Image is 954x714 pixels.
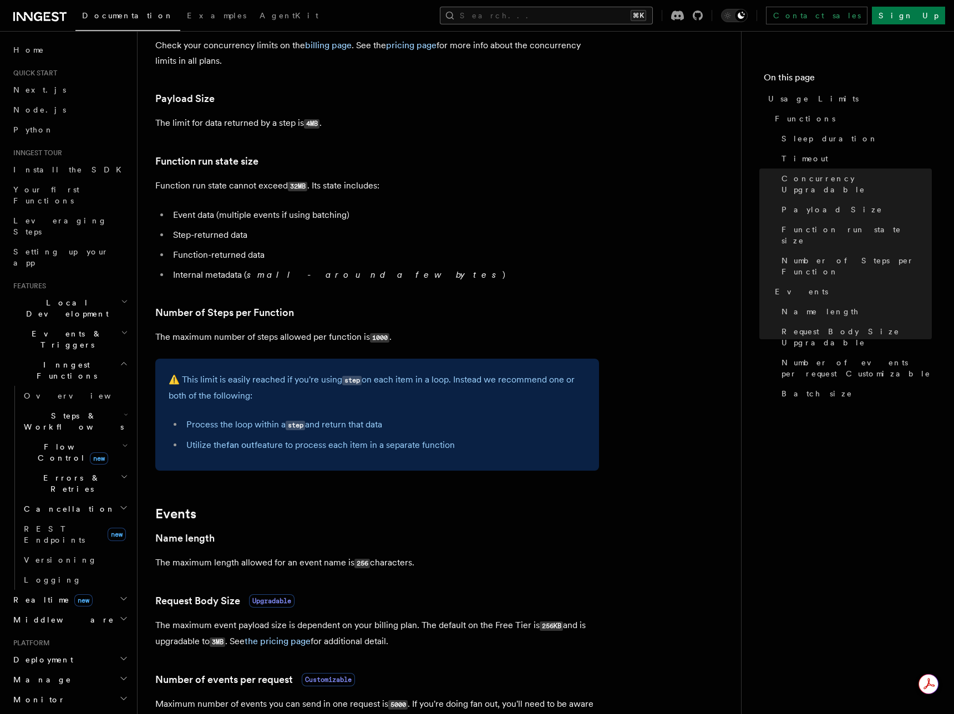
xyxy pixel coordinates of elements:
[782,357,932,379] span: Number of events per request Customizable
[155,329,599,345] p: The maximum number of steps allowed per function is .
[19,503,115,514] span: Cancellation
[155,115,599,131] p: The limit for data returned by a step is .
[440,7,653,24] button: Search...⌘K
[170,227,599,243] li: Step-returned data
[9,650,130,670] button: Deployment
[249,594,295,608] span: Upgradable
[183,437,586,453] li: Utilize the feature to process each item in a separate function
[155,38,599,69] p: Check your concurrency limits on the . See the for more info about the concurrency limits in all ...
[9,590,130,610] button: Realtimenew
[24,555,97,564] span: Versioning
[9,654,73,665] span: Deployment
[13,185,79,205] span: Your first Functions
[155,555,599,571] p: The maximum length allowed for an event name is characters.
[770,109,932,129] a: Functions
[19,570,130,590] a: Logging
[9,40,130,60] a: Home
[74,594,93,606] span: new
[782,153,828,164] span: Timeout
[782,388,852,399] span: Batch size
[768,93,859,104] span: Usage Limits
[183,417,586,433] li: Process the loop within a and return that data
[9,120,130,140] a: Python
[13,247,109,267] span: Setting up your app
[777,220,932,251] a: Function run state size
[24,575,82,584] span: Logging
[766,7,867,24] a: Contact sales
[777,302,932,322] a: Name length
[9,690,130,710] button: Monitor
[782,173,932,195] span: Concurrency Upgradable
[9,160,130,180] a: Install the SDK
[777,169,932,200] a: Concurrency Upgradable
[388,700,408,710] code: 5000
[9,670,130,690] button: Manage
[764,71,932,89] h4: On this page
[782,204,882,215] span: Payload Size
[9,180,130,211] a: Your first Functions
[210,637,225,647] code: 3MB
[260,11,318,20] span: AgentKit
[155,593,295,609] a: Request Body SizeUpgradable
[245,636,311,646] a: the pricing page
[170,247,599,263] li: Function-returned data
[721,9,748,22] button: Toggle dark mode
[872,7,945,24] a: Sign Up
[9,282,46,290] span: Features
[777,322,932,353] a: Request Body Size Upgradable
[13,165,128,174] span: Install the SDK
[24,391,138,400] span: Overview
[354,559,370,568] code: 256
[187,11,246,20] span: Examples
[304,119,319,129] code: 4MB
[777,129,932,149] a: Sleep duration
[19,472,120,494] span: Errors & Retries
[9,694,65,705] span: Monitor
[9,149,62,157] span: Inngest tour
[169,372,586,404] p: ⚠️ This limit is easily reached if you're using on each item in a loop. Instead we recommend one ...
[631,10,646,21] kbd: ⌘K
[777,384,932,404] a: Batch size
[9,242,130,273] a: Setting up your app
[9,211,130,242] a: Leveraging Steps
[90,452,108,465] span: new
[155,506,196,522] a: Events
[253,3,325,30] a: AgentKit
[782,326,932,348] span: Request Body Size Upgradable
[19,550,130,570] a: Versioning
[777,200,932,220] a: Payload Size
[305,40,352,50] a: billing page
[782,255,932,277] span: Number of Steps per Function
[155,91,215,106] a: Payload Size
[386,40,437,50] a: pricing page
[782,224,932,246] span: Function run state size
[9,610,130,630] button: Middleware
[782,133,878,144] span: Sleep duration
[155,154,258,169] a: Function run state size
[9,355,130,386] button: Inngest Functions
[170,267,599,283] li: Internal metadata ( )
[13,216,107,236] span: Leveraging Steps
[286,421,305,430] code: step
[247,269,503,280] em: small - around a few bytes
[19,410,124,432] span: Steps & Workflows
[75,3,180,31] a: Documentation
[342,376,362,385] code: step
[9,386,130,590] div: Inngest Functions
[540,621,563,631] code: 256KB
[9,359,120,381] span: Inngest Functions
[9,100,130,120] a: Node.js
[13,105,66,114] span: Node.js
[777,149,932,169] a: Timeout
[9,297,121,319] span: Local Development
[288,182,307,191] code: 32MB
[180,3,253,30] a: Examples
[19,406,130,437] button: Steps & Workflows
[764,89,932,109] a: Usage Limits
[9,293,130,324] button: Local Development
[155,178,599,194] p: Function run state cannot exceed . Its state includes:
[19,468,130,499] button: Errors & Retries
[9,639,50,647] span: Platform
[19,499,130,519] button: Cancellation
[19,437,130,468] button: Flow Controlnew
